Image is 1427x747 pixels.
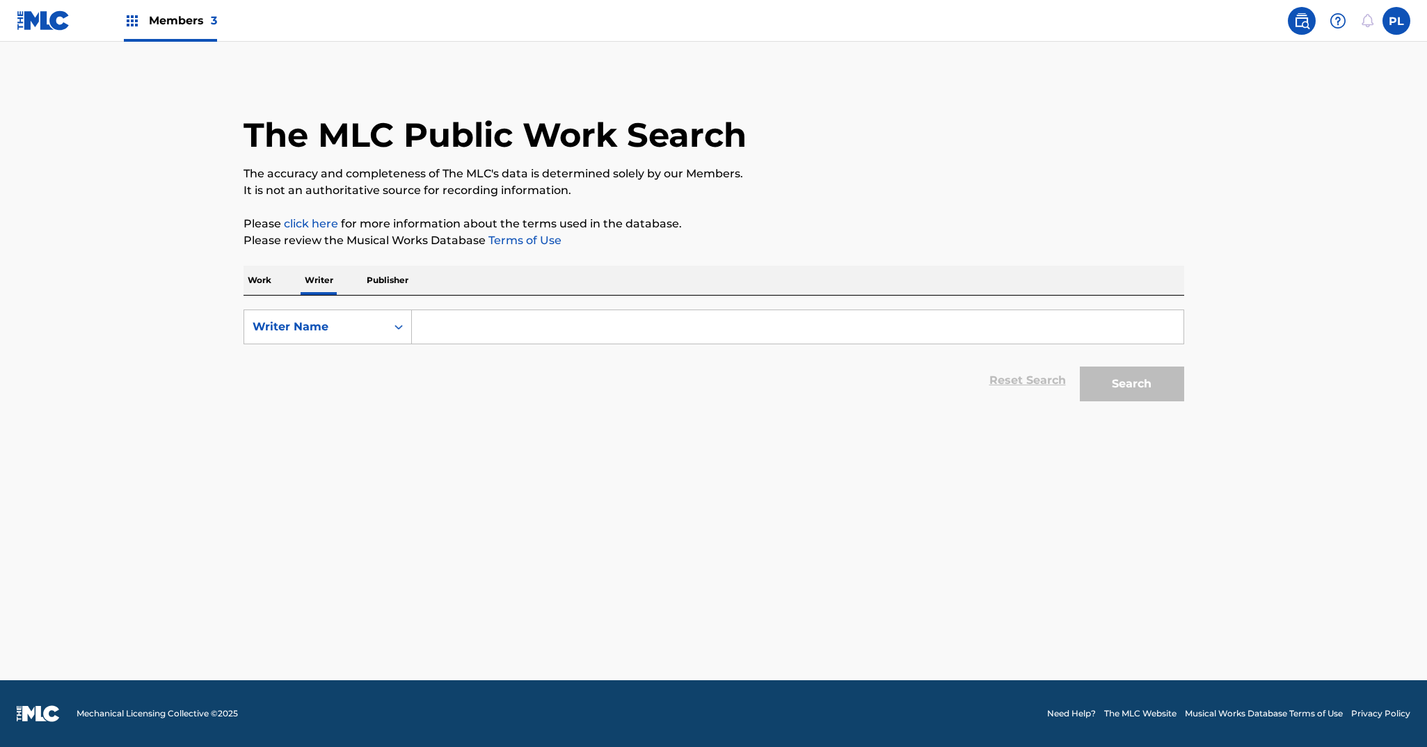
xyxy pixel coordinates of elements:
[244,266,276,295] p: Work
[1104,707,1177,720] a: The MLC Website
[1288,7,1316,35] a: Public Search
[149,13,217,29] span: Members
[1382,7,1410,35] div: User Menu
[1047,707,1096,720] a: Need Help?
[1357,680,1427,747] iframe: Chat Widget
[1360,14,1374,28] div: Notifications
[1293,13,1310,29] img: search
[77,707,238,720] span: Mechanical Licensing Collective © 2025
[301,266,337,295] p: Writer
[17,10,70,31] img: MLC Logo
[244,182,1184,199] p: It is not an authoritative source for recording information.
[1185,707,1343,720] a: Musical Works Database Terms of Use
[244,216,1184,232] p: Please for more information about the terms used in the database.
[17,705,60,722] img: logo
[284,217,338,230] a: click here
[1351,707,1410,720] a: Privacy Policy
[1324,7,1352,35] div: Help
[362,266,413,295] p: Publisher
[253,319,378,335] div: Writer Name
[244,232,1184,249] p: Please review the Musical Works Database
[124,13,141,29] img: Top Rightsholders
[211,14,217,27] span: 3
[244,166,1184,182] p: The accuracy and completeness of The MLC's data is determined solely by our Members.
[244,114,747,156] h1: The MLC Public Work Search
[486,234,561,247] a: Terms of Use
[244,310,1184,408] form: Search Form
[1330,13,1346,29] img: help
